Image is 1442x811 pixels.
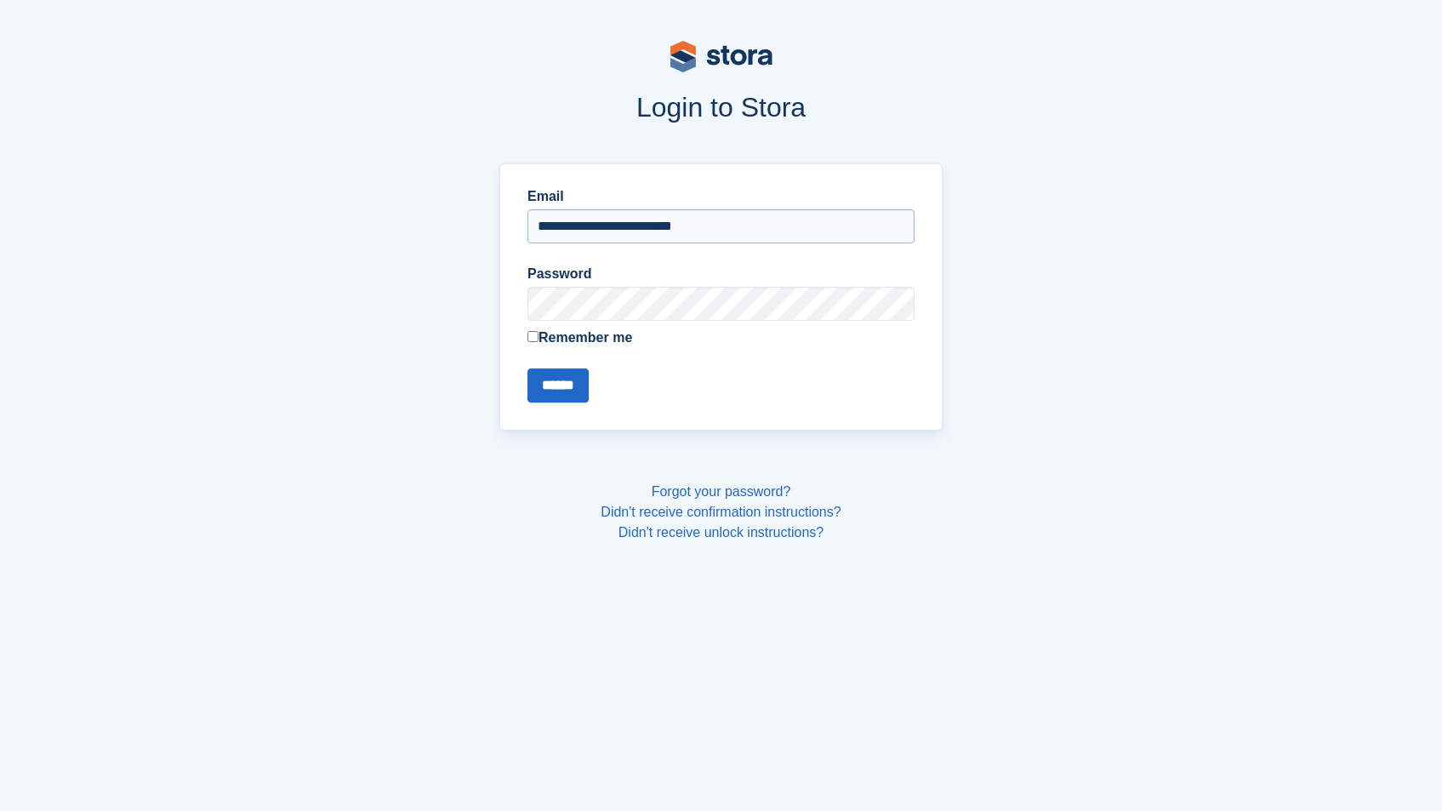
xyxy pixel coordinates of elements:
label: Remember me [527,328,915,348]
a: Forgot your password? [652,484,791,499]
a: Didn't receive confirmation instructions? [601,505,841,519]
input: Remember me [527,331,539,342]
h1: Login to Stora [175,92,1268,123]
a: Didn't receive unlock instructions? [618,525,824,540]
label: Password [527,264,915,284]
label: Email [527,186,915,207]
img: stora-logo-53a41332b3708ae10de48c4981b4e9114cc0af31d8433b30ea865607fb682f29.svg [670,41,772,72]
